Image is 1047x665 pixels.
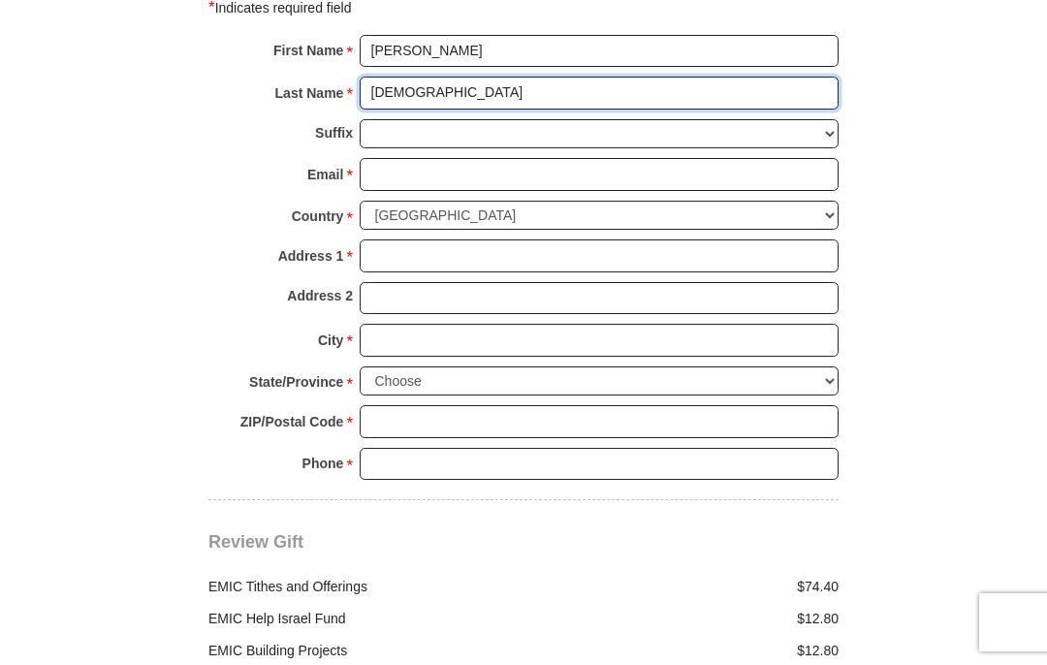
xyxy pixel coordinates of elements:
div: $74.40 [523,577,849,597]
strong: Address 1 [278,242,344,269]
strong: First Name [273,37,343,64]
span: Review Gift [208,532,303,552]
div: EMIC Tithes and Offerings [199,577,524,597]
strong: City [318,327,343,354]
strong: Country [292,203,344,230]
strong: Phone [302,450,344,477]
div: EMIC Building Projects [199,641,524,661]
div: $12.80 [523,641,849,661]
strong: ZIP/Postal Code [240,408,344,435]
div: $12.80 [523,609,849,629]
strong: Last Name [275,79,344,107]
strong: State/Province [249,368,343,396]
strong: Address 2 [287,282,353,309]
strong: Email [307,161,343,188]
div: EMIC Help Israel Fund [199,609,524,629]
strong: Suffix [315,119,353,146]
